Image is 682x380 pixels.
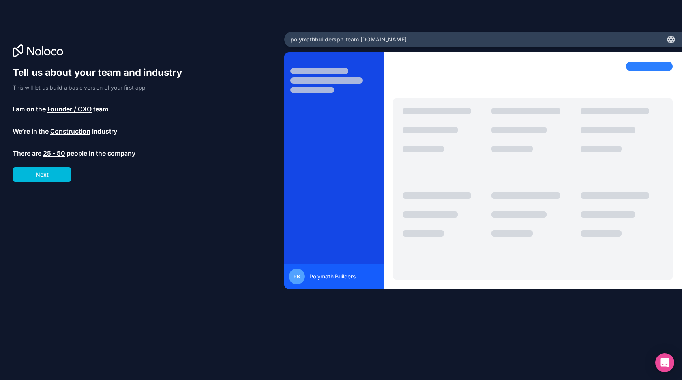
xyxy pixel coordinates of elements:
span: There are [13,149,41,158]
span: 25 - 50 [43,149,65,158]
span: industry [92,126,117,136]
button: Next [13,167,71,182]
span: team [93,104,108,114]
span: Construction [50,126,90,136]
span: Polymath Builders [309,273,356,280]
span: PB [294,273,300,280]
span: people in the company [67,149,135,158]
div: Open Intercom Messenger [655,353,674,372]
h1: Tell us about your team and industry [13,66,189,79]
span: We’re in the [13,126,49,136]
span: Founder / CXO [47,104,92,114]
span: polymathbuildersph-team .[DOMAIN_NAME] [290,36,407,43]
p: This will let us build a basic version of your first app [13,84,189,92]
span: I am on the [13,104,46,114]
